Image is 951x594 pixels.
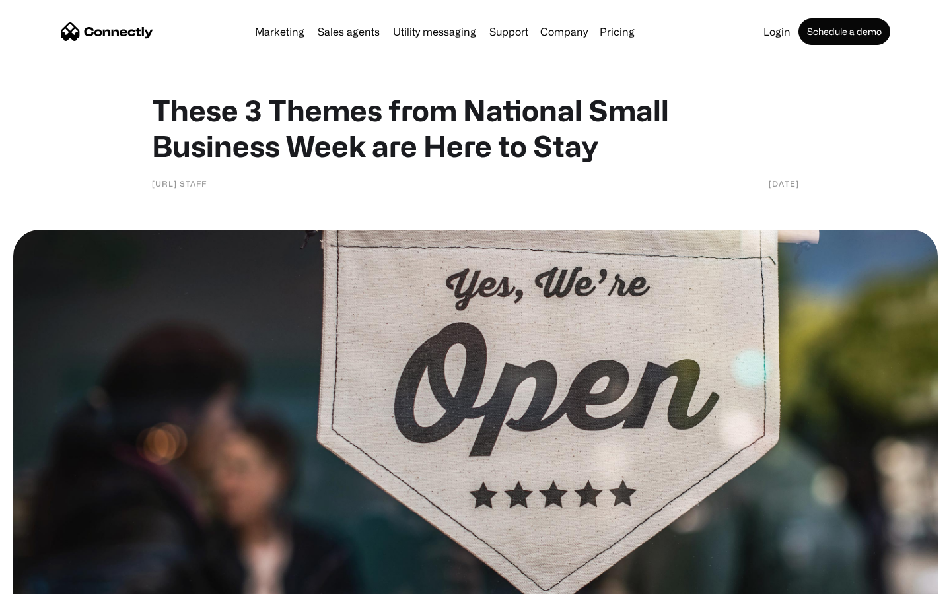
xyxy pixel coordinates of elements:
[13,571,79,589] aside: Language selected: English
[798,18,890,45] a: Schedule a demo
[758,26,796,37] a: Login
[152,92,799,164] h1: These 3 Themes from National Small Business Week are Here to Stay
[594,26,640,37] a: Pricing
[26,571,79,589] ul: Language list
[152,177,207,190] div: [URL] Staff
[484,26,534,37] a: Support
[312,26,385,37] a: Sales agents
[769,177,799,190] div: [DATE]
[250,26,310,37] a: Marketing
[388,26,481,37] a: Utility messaging
[540,22,588,41] div: Company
